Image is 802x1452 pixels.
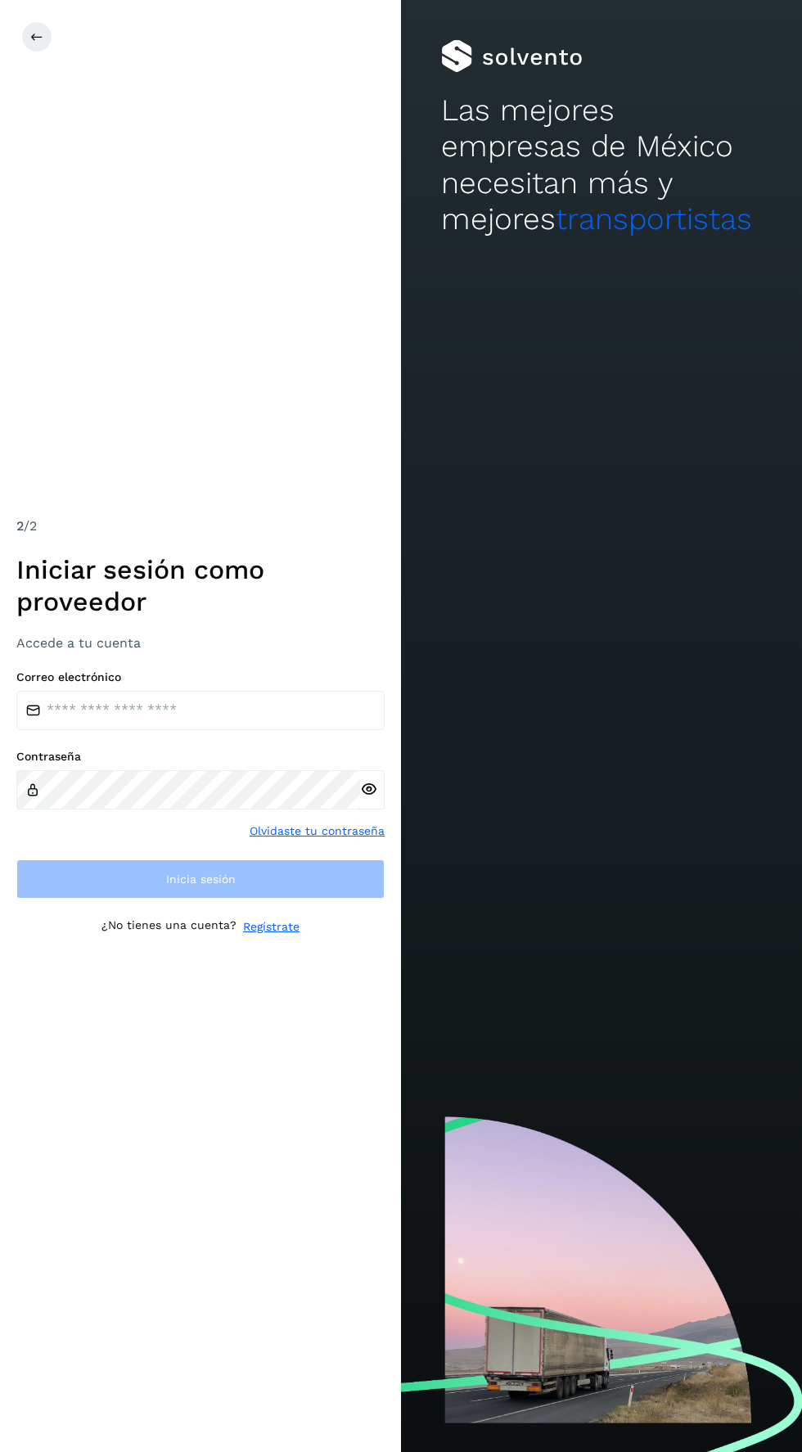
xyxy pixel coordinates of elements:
[16,859,385,899] button: Inicia sesión
[441,92,762,238] h2: Las mejores empresas de México necesitan más y mejores
[250,823,385,840] a: Olvidaste tu contraseña
[16,670,385,684] label: Correo electrónico
[16,516,385,536] div: /2
[16,750,385,764] label: Contraseña
[16,635,385,651] h3: Accede a tu cuenta
[556,201,752,237] span: transportistas
[16,518,24,534] span: 2
[101,918,237,936] p: ¿No tienes una cuenta?
[243,918,300,936] a: Regístrate
[166,873,236,885] span: Inicia sesión
[16,554,385,617] h1: Iniciar sesión como proveedor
